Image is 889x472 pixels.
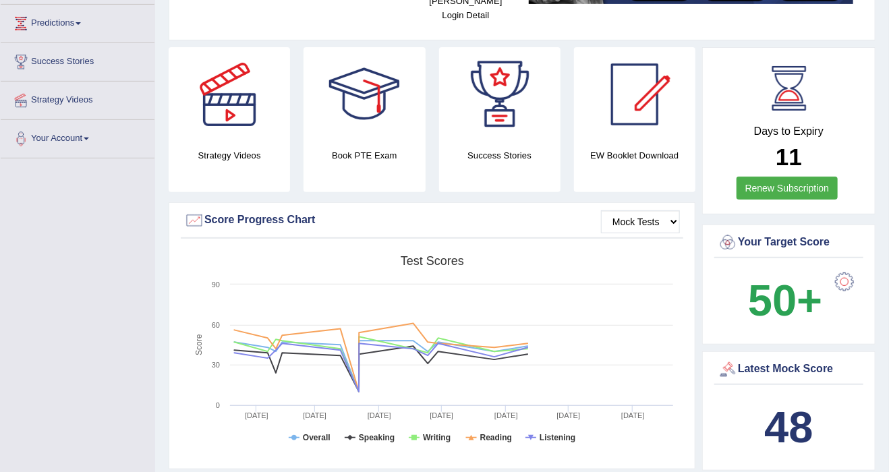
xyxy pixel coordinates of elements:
tspan: Listening [540,433,575,442]
tspan: Test scores [401,254,464,268]
a: Predictions [1,5,154,38]
b: 11 [776,144,802,170]
a: Strategy Videos [1,82,154,115]
tspan: [DATE] [621,411,645,419]
tspan: [DATE] [368,411,391,419]
text: 0 [216,401,220,409]
h4: Success Stories [439,148,561,163]
a: Success Stories [1,43,154,77]
tspan: Overall [303,433,331,442]
div: Latest Mock Score [718,359,860,380]
h4: Book PTE Exam [304,148,425,163]
div: Your Target Score [718,233,860,253]
div: Score Progress Chart [184,210,680,231]
tspan: Writing [423,433,451,442]
h4: Days to Expiry [718,125,860,138]
h4: Strategy Videos [169,148,290,163]
h4: EW Booklet Download [574,148,695,163]
tspan: Reading [480,433,512,442]
tspan: Score [194,334,204,356]
b: 48 [764,403,813,452]
tspan: [DATE] [245,411,268,419]
b: 50+ [748,276,822,325]
text: 60 [212,321,220,329]
text: 30 [212,361,220,369]
tspan: [DATE] [303,411,326,419]
tspan: [DATE] [430,411,453,419]
a: Your Account [1,120,154,154]
tspan: [DATE] [494,411,518,419]
tspan: Speaking [359,433,395,442]
a: Renew Subscription [737,177,838,200]
tspan: [DATE] [557,411,581,419]
text: 90 [212,281,220,289]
